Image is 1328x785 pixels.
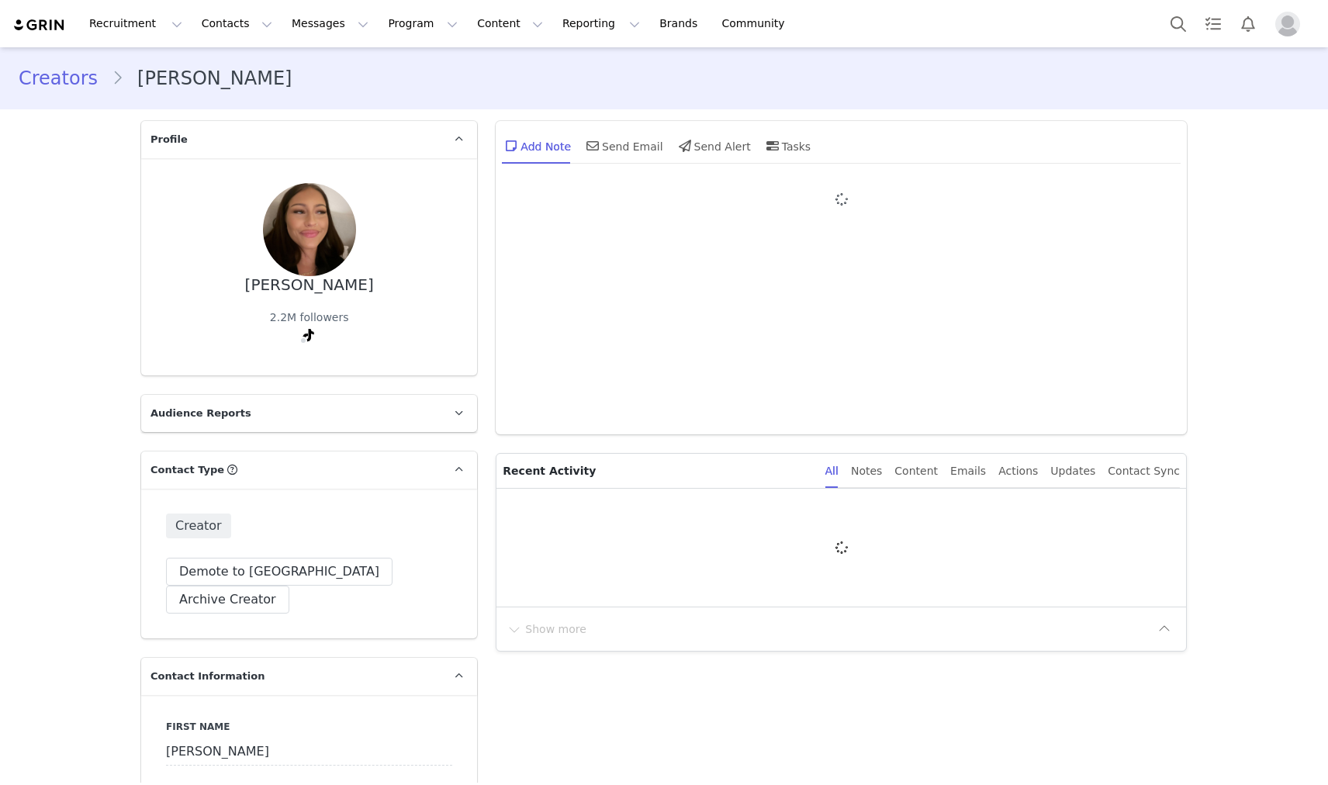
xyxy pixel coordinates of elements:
div: Notes [851,454,882,489]
span: Profile [150,132,188,147]
div: 2.2M followers [270,310,349,326]
div: Actions [998,454,1038,489]
div: Add Note [502,127,571,164]
button: Recruitment [80,6,192,41]
button: Reporting [553,6,649,41]
div: Send Alert [676,127,751,164]
div: All [825,454,839,489]
a: Tasks [1196,6,1230,41]
button: Content [468,6,552,41]
button: Messages [282,6,378,41]
img: e159ad53-1ce6-46a9-8e6a-25c82bffad61.jpg [263,183,356,276]
button: Demote to [GEOGRAPHIC_DATA] [166,558,393,586]
a: Creators [19,64,112,92]
button: Program [379,6,467,41]
p: Recent Activity [503,454,812,488]
span: Contact Information [150,669,265,684]
span: Creator [166,514,231,538]
button: Search [1161,6,1195,41]
label: First Name [166,720,452,734]
span: Audience Reports [150,406,251,421]
div: Content [894,454,938,489]
div: Emails [950,454,986,489]
img: placeholder-profile.jpg [1275,12,1300,36]
div: Contact Sync [1108,454,1180,489]
span: Contact Type [150,462,224,478]
button: Profile [1266,12,1316,36]
button: Archive Creator [166,586,289,614]
div: Updates [1050,454,1095,489]
a: Community [713,6,801,41]
button: Notifications [1231,6,1265,41]
div: [PERSON_NAME] [245,276,374,294]
button: Show more [506,617,587,641]
div: Tasks [763,127,811,164]
div: Send Email [583,127,663,164]
a: Brands [650,6,711,41]
button: Contacts [192,6,282,41]
img: grin logo [12,18,67,33]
